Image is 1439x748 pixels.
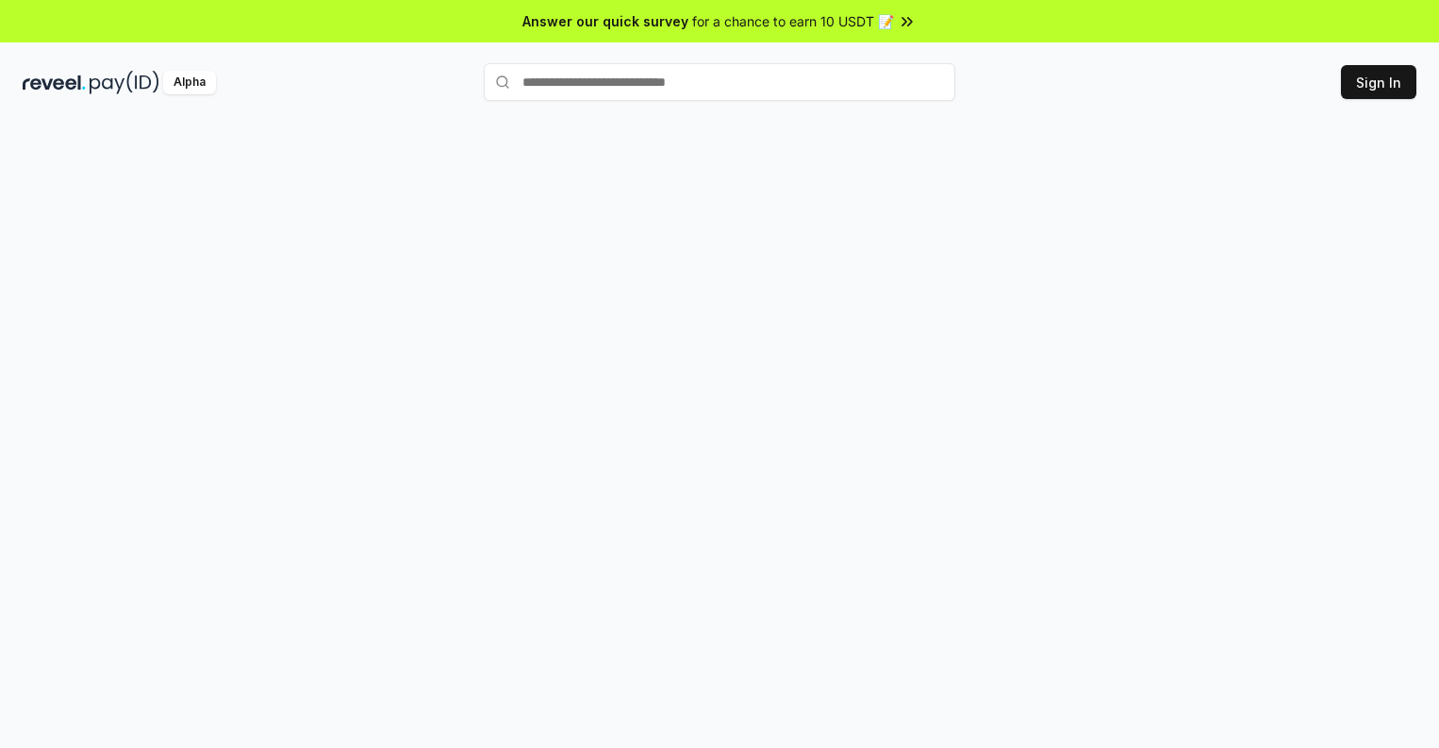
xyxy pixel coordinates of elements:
[90,71,159,94] img: pay_id
[23,71,86,94] img: reveel_dark
[692,11,894,31] span: for a chance to earn 10 USDT 📝
[163,71,216,94] div: Alpha
[1341,65,1416,99] button: Sign In
[522,11,688,31] span: Answer our quick survey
